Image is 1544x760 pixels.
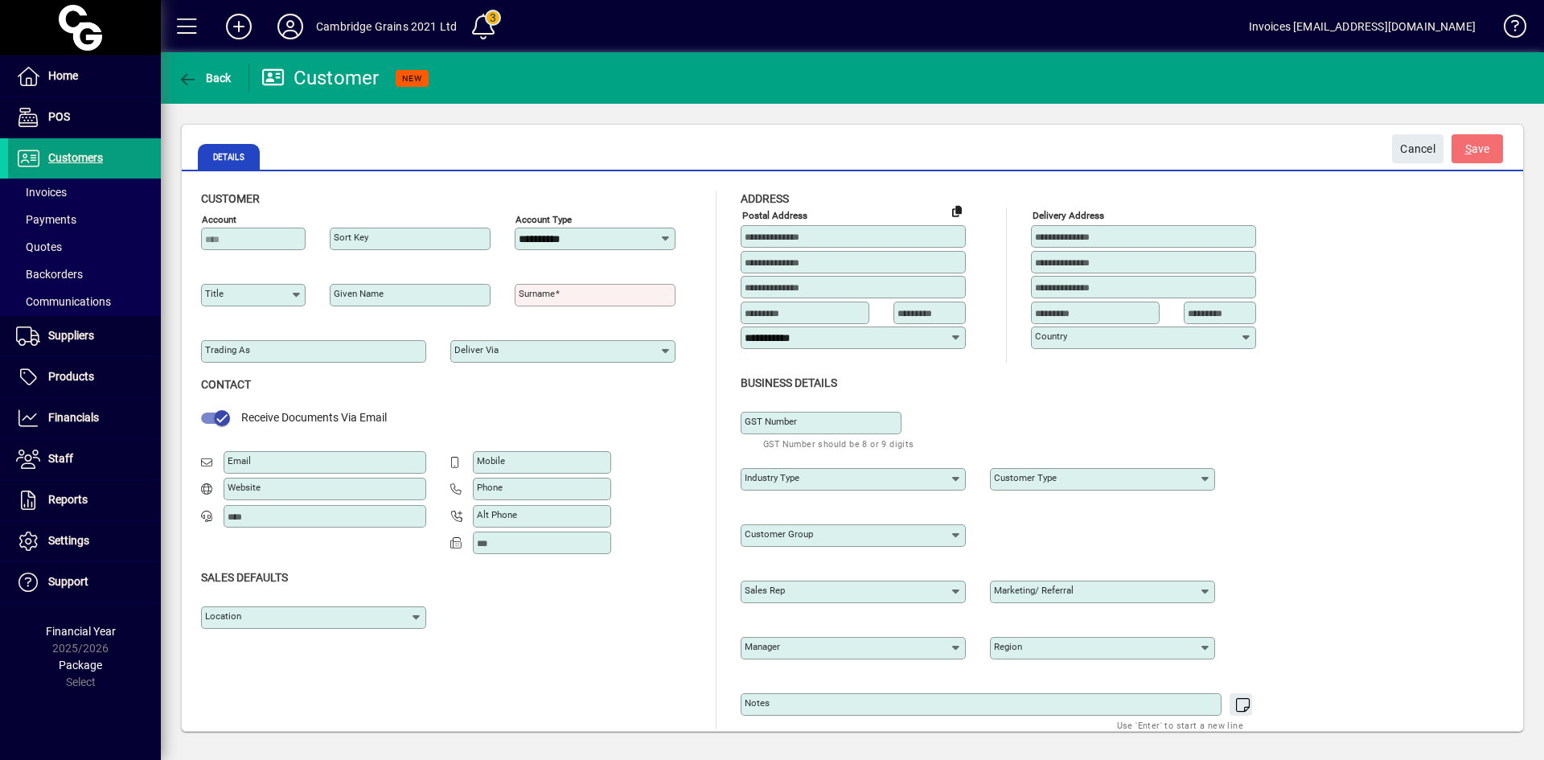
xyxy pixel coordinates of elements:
mat-label: Industry type [745,472,799,483]
a: Communications [8,288,161,315]
mat-label: Title [205,288,224,299]
mat-label: Customer group [745,528,813,540]
a: Suppliers [8,316,161,356]
a: Settings [8,521,161,561]
a: Knowledge Base [1492,3,1524,55]
span: Sales defaults [201,571,288,584]
div: Customer [261,65,380,91]
span: Communications [16,295,111,308]
a: POS [8,97,161,138]
mat-label: Alt Phone [477,509,517,520]
a: Staff [8,439,161,479]
mat-label: Marketing/ Referral [994,585,1074,596]
mat-label: Manager [745,641,780,652]
div: Cambridge Grains 2021 Ltd [316,14,457,39]
div: Invoices [EMAIL_ADDRESS][DOMAIN_NAME] [1249,14,1476,39]
a: Backorders [8,261,161,288]
mat-label: Phone [477,482,503,493]
button: Save [1452,134,1503,163]
span: Reports [48,493,88,506]
mat-label: Email [228,455,251,466]
span: Business details [741,376,837,389]
span: Payments [16,213,76,226]
a: Home [8,56,161,97]
mat-label: Surname [519,288,555,299]
mat-label: Given name [334,288,384,299]
mat-label: Region [994,641,1022,652]
span: Financial Year [46,625,116,638]
button: Copy to Delivery address [944,198,970,224]
mat-label: Sales rep [745,585,785,596]
a: Payments [8,206,161,233]
mat-hint: GST Number should be 8 or 9 digits [763,434,914,453]
span: Cancel [1400,136,1435,162]
span: ave [1465,136,1490,162]
mat-label: Notes [745,697,770,709]
span: Customer [201,192,260,205]
mat-label: Account Type [515,214,572,225]
mat-label: Mobile [477,455,505,466]
mat-label: Trading as [205,344,250,355]
span: POS [48,110,70,123]
mat-label: Deliver via [454,344,499,355]
a: Products [8,357,161,397]
a: Quotes [8,233,161,261]
a: Support [8,562,161,602]
button: Profile [265,12,316,41]
button: Back [174,64,236,92]
a: Reports [8,480,161,520]
span: Address [741,192,789,205]
span: Settings [48,534,89,547]
mat-label: Customer type [994,472,1057,483]
span: Products [48,370,94,383]
span: Customers [48,151,103,164]
mat-label: Account [202,214,236,225]
mat-label: GST Number [745,416,797,427]
span: Financials [48,411,99,424]
span: Details [198,144,260,170]
mat-label: Country [1035,331,1067,342]
a: Financials [8,398,161,438]
mat-hint: Use 'Enter' to start a new line [1117,716,1243,734]
span: Staff [48,452,73,465]
span: Back [178,72,232,84]
span: Suppliers [48,329,94,342]
span: Backorders [16,268,83,281]
span: Receive Documents Via Email [241,411,387,424]
button: Cancel [1392,134,1443,163]
mat-label: Sort key [334,232,368,243]
a: Invoices [8,179,161,206]
span: Home [48,69,78,82]
span: Contact [201,378,251,391]
app-page-header-button: Back [161,64,249,92]
span: S [1465,142,1472,155]
mat-label: Location [205,610,241,622]
span: Invoices [16,186,67,199]
span: NEW [402,73,422,84]
span: Package [59,659,102,672]
mat-label: Website [228,482,261,493]
span: Quotes [16,240,62,253]
span: Support [48,575,88,588]
button: Add [213,12,265,41]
